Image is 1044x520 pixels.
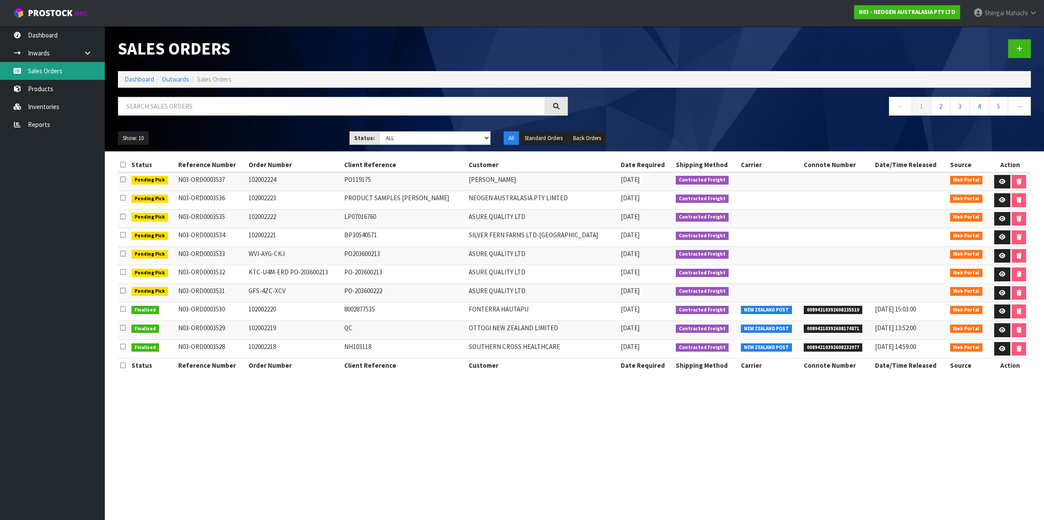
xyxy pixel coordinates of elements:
td: 102002221 [246,228,342,247]
button: Show: 10 [118,131,149,145]
span: Contracted Freight [676,325,729,333]
span: Sales Orders [197,75,232,83]
td: 102002224 [246,172,342,191]
span: Contracted Freight [676,306,729,315]
span: [DATE] [621,212,640,221]
td: NH103118 [342,339,467,358]
td: N03-ORD0003531 [176,284,247,302]
span: Web Portal [950,343,982,352]
span: ProStock [28,7,73,19]
td: 8002877535 [342,302,467,321]
span: Contracted Freight [676,287,729,296]
span: [DATE] [621,324,640,332]
span: [DATE] [621,305,640,313]
th: Date/Time Released [873,158,948,172]
a: 1 [912,97,931,116]
button: Standard Orders [520,131,567,145]
td: N03-ORD0003536 [176,191,247,210]
td: N03-ORD0003532 [176,265,247,284]
th: Status [129,158,176,172]
td: 102002220 [246,302,342,321]
td: ASURE QUALITY LTD [467,284,619,302]
span: [DATE] [621,287,640,295]
th: Order Number [246,358,342,372]
td: PRODUCT SAMPLES [PERSON_NAME] [342,191,467,210]
span: [DATE] [621,268,640,276]
td: GFS-4ZC-XCV [246,284,342,302]
span: Web Portal [950,250,982,259]
span: [DATE] [621,175,640,184]
th: Reference Number [176,358,247,372]
th: Action [989,158,1031,172]
th: Date Required [619,358,674,372]
button: All [504,131,519,145]
span: Contracted Freight [676,250,729,259]
span: 00894210392608235510 [804,306,862,315]
span: Pending Pick [131,287,168,296]
td: LP07016760 [342,209,467,228]
button: Back Orders [568,131,606,145]
a: 2 [931,97,951,116]
th: Status [129,358,176,372]
th: Connote Number [802,358,873,372]
th: Connote Number [802,158,873,172]
span: Web Portal [950,306,982,315]
span: Web Portal [950,176,982,185]
td: SILVER FERN FARMS LTD-[GEOGRAPHIC_DATA] [467,228,619,247]
a: Outwards [162,75,189,83]
small: WMS [74,10,88,18]
td: KTC-U4M-ERD PO-203600213 [246,265,342,284]
td: 102002223 [246,191,342,210]
span: Web Portal [950,213,982,222]
a: → [1008,97,1031,116]
td: N03-ORD0003529 [176,321,247,340]
th: Customer [467,358,619,372]
td: FONTERRA HAUTAPU [467,302,619,321]
span: [DATE] 15:03:00 [875,305,916,313]
td: PO119175 [342,172,467,191]
a: 3 [950,97,970,116]
a: 4 [969,97,989,116]
span: Contracted Freight [676,269,729,277]
span: Contracted Freight [676,232,729,240]
th: Customer [467,158,619,172]
span: NEW ZEALAND POST [741,343,792,352]
td: OTTOGI NEW ZEALAND LIMITED [467,321,619,340]
td: PO-203600213 [342,265,467,284]
th: Date Required [619,158,674,172]
th: Carrier [739,158,802,172]
td: N03-ORD0003528 [176,339,247,358]
span: Shingai [985,9,1004,17]
h1: Sales Orders [118,39,568,58]
th: Shipping Method [674,158,739,172]
span: NEW ZEALAND POST [741,306,792,315]
td: NEOGEN AUSTRALASIA PTY LIMTED [467,191,619,210]
td: 102002219 [246,321,342,340]
span: Web Portal [950,325,982,333]
td: PO-203600222 [342,284,467,302]
strong: N03 - NEOGEN AUSTRALASIA PTY LTD [859,8,955,16]
td: PO203600213 [342,246,467,265]
span: [DATE] [621,250,640,258]
span: [DATE] [621,342,640,351]
img: cube-alt.png [13,7,24,18]
span: NEW ZEALAND POST [741,325,792,333]
span: Pending Pick [131,250,168,259]
th: Source [948,158,989,172]
span: Finalised [131,343,159,352]
span: Contracted Freight [676,176,729,185]
td: N03-ORD0003530 [176,302,247,321]
td: ASURE QUALITY LTD [467,209,619,228]
span: Contracted Freight [676,343,729,352]
span: Pending Pick [131,269,168,277]
td: N03-ORD0003534 [176,228,247,247]
strong: Status: [354,134,375,142]
td: N03-ORD0003533 [176,246,247,265]
td: SOUTHERN CROSS HEALTHCARE [467,339,619,358]
td: ASURE QUALITY LTD [467,246,619,265]
span: Web Portal [950,232,982,240]
th: Client Reference [342,358,467,372]
span: Web Portal [950,269,982,277]
span: 00894210392608174871 [804,325,862,333]
th: Date/Time Released [873,358,948,372]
